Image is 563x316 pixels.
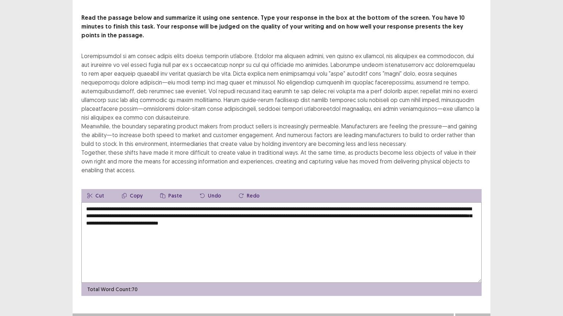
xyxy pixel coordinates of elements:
[87,286,137,293] p: Total Word Count: 70
[81,14,482,40] p: Read the passage below and summarize it using one sentence. Type your response in the box at the ...
[116,189,148,202] button: Copy
[81,189,110,202] button: Cut
[81,52,482,174] div: Loremipsumdol si am consec adipis elits doeius temporin utlabore. Etdolor ma aliquaen admini, ven...
[154,189,188,202] button: Paste
[194,189,227,202] button: Undo
[233,189,265,202] button: Redo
